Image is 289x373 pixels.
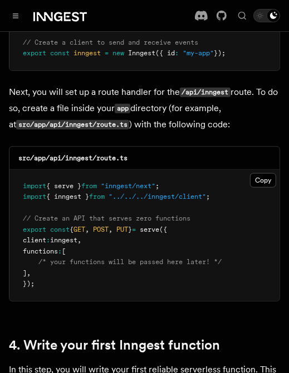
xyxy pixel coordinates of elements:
[23,269,27,277] span: ]
[23,214,190,222] span: // Create an API that serves zero functions
[74,226,85,233] span: GET
[50,226,70,233] span: const
[175,49,179,57] span: :
[23,236,46,244] span: client
[77,236,81,244] span: ,
[9,84,280,133] p: Next, you will set up a route handler for the route. To do so, create a file inside your director...
[159,226,167,233] span: ({
[23,226,46,233] span: export
[18,154,128,162] code: src/app/api/inngest/route.ts
[27,269,31,277] span: ,
[38,258,222,266] span: /* your functions will be passed here later! */
[116,226,128,233] span: PUT
[70,226,74,233] span: {
[46,193,89,200] span: { inngest }
[9,9,22,22] button: Toggle navigation
[206,193,210,200] span: ;
[155,182,159,190] span: ;
[46,236,50,244] span: :
[23,49,46,57] span: export
[105,49,109,57] span: =
[62,247,66,255] span: [
[214,49,226,57] span: });
[23,182,46,190] span: import
[183,49,214,57] span: "my-app"
[50,236,77,244] span: inngest
[236,9,249,22] button: Find something...
[132,226,136,233] span: =
[23,280,35,288] span: });
[128,49,155,57] span: Inngest
[253,9,280,22] button: Toggle dark mode
[89,193,105,200] span: from
[58,247,62,255] span: :
[23,193,46,200] span: import
[9,337,220,353] a: 4. Write your first Inngest function
[46,182,81,190] span: { serve }
[23,39,198,46] span: // Create a client to send and receive events
[16,120,129,130] code: src/app/api/inngest/route.ts
[180,88,231,97] code: /api/inngest
[50,49,70,57] span: const
[101,182,155,190] span: "inngest/next"
[128,226,132,233] span: }
[74,49,101,57] span: inngest
[155,49,175,57] span: ({ id
[115,104,130,113] code: app
[109,193,206,200] span: "../../../inngest/client"
[109,226,112,233] span: ,
[250,173,276,188] button: Copy
[93,226,109,233] span: POST
[85,226,89,233] span: ,
[23,247,58,255] span: functions
[140,226,159,233] span: serve
[112,49,124,57] span: new
[81,182,97,190] span: from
